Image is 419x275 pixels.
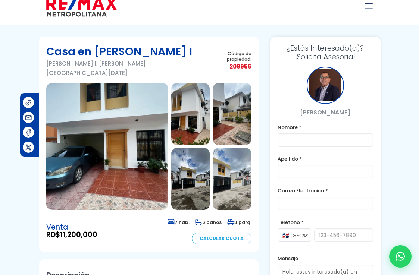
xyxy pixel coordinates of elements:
input: 123-456-7890 [314,228,373,242]
p: [PERSON_NAME] [278,108,373,117]
label: Nombre * [278,123,373,132]
span: 7 hab. [168,219,190,225]
div: Hugo Pagan [307,67,344,104]
span: 6 baños [195,219,222,225]
label: Correo Electrónico * [278,186,373,195]
span: ¿Estás Interesado(a)? [278,44,373,53]
a: Calcular Cuota [192,233,251,244]
span: 3 parq. [227,219,251,225]
img: Compartir [25,114,32,121]
img: Casa en Alma Rosa I [213,148,251,210]
label: Teléfono * [278,218,373,227]
label: Apellido * [278,154,373,164]
img: Casa en Alma Rosa I [46,83,168,210]
img: Compartir [25,143,32,151]
img: Compartir [25,129,32,136]
img: Casa en Alma Rosa I [171,83,210,145]
img: Casa en Alma Rosa I [213,83,251,145]
span: RD$ [46,231,97,238]
h3: ¡Solicita Asesoría! [278,44,373,61]
span: 11,200,000 [60,230,97,240]
span: Código de propiedad: [207,51,252,62]
span: 209956 [207,62,252,71]
span: Venta [46,224,97,231]
h1: Casa en [PERSON_NAME] I [46,44,207,59]
label: Mensaje [278,254,373,263]
img: Compartir [25,99,32,107]
img: Casa en Alma Rosa I [171,148,210,210]
p: [PERSON_NAME] I, [PERSON_NAME][GEOGRAPHIC_DATA][DATE] [46,59,207,78]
